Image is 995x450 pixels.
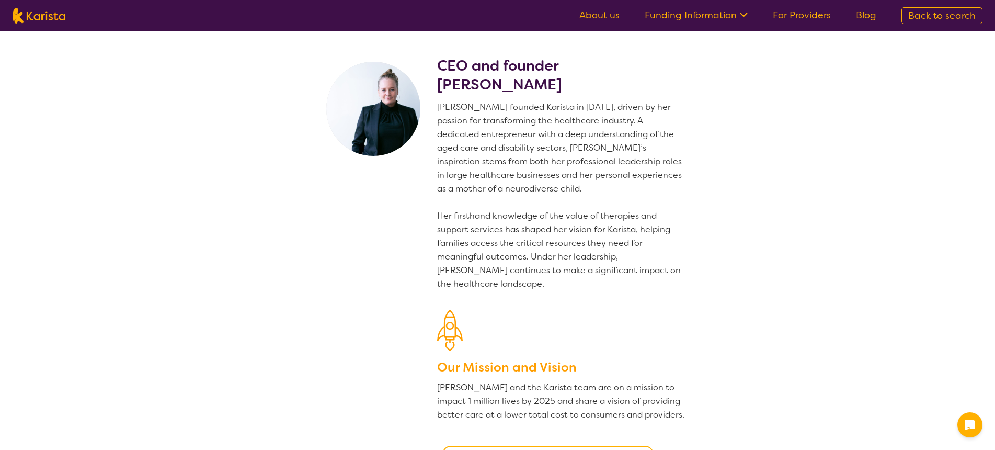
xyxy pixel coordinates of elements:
[579,9,620,21] a: About us
[856,9,876,21] a: Blog
[908,9,976,22] span: Back to search
[437,310,463,351] img: Our Mission
[437,381,686,422] p: [PERSON_NAME] and the Karista team are on a mission to impact 1 million lives by 2025 and share a...
[437,358,686,377] h3: Our Mission and Vision
[901,7,982,24] a: Back to search
[437,57,686,94] h2: CEO and founder [PERSON_NAME]
[437,100,686,291] p: [PERSON_NAME] founded Karista in [DATE], driven by her passion for transforming the healthcare in...
[645,9,748,21] a: Funding Information
[773,9,831,21] a: For Providers
[13,8,65,24] img: Karista logo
